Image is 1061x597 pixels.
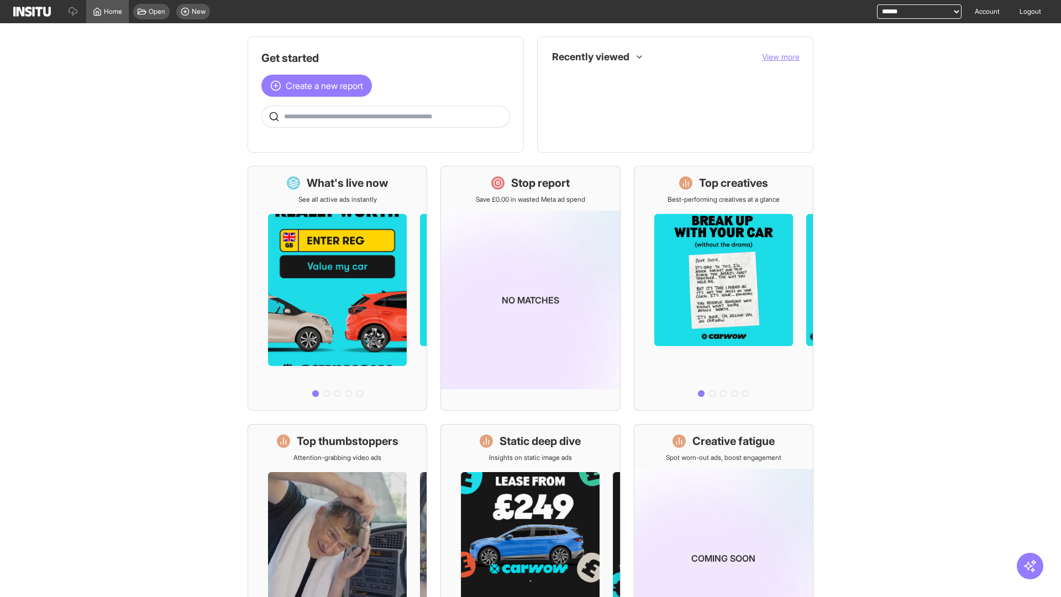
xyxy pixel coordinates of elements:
p: See all active ads instantly [298,195,377,204]
p: Best-performing creatives at a glance [668,195,780,204]
h1: Top thumbstoppers [297,433,398,449]
button: Create a new report [261,75,372,97]
button: View more [762,51,800,62]
h1: What's live now [307,175,388,191]
a: Top creativesBest-performing creatives at a glance [634,166,813,411]
h1: Static deep dive [500,433,581,449]
span: View more [762,52,800,61]
p: Attention-grabbing video ads [293,453,381,462]
h1: Get started [261,50,510,66]
p: Save £0.00 in wasted Meta ad spend [476,195,585,204]
span: New [192,7,206,16]
img: coming-soon-gradient_kfitwp.png [441,211,619,389]
h1: Top creatives [699,175,768,191]
a: Stop reportSave £0.00 in wasted Meta ad spendNo matches [440,166,620,411]
span: Create a new report [286,79,363,92]
h1: Stop report [511,175,570,191]
a: What's live nowSee all active ads instantly [248,166,427,411]
p: No matches [502,294,559,307]
span: Home [104,7,122,16]
span: Open [149,7,165,16]
p: Insights on static image ads [489,453,572,462]
img: Logo [13,7,51,17]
